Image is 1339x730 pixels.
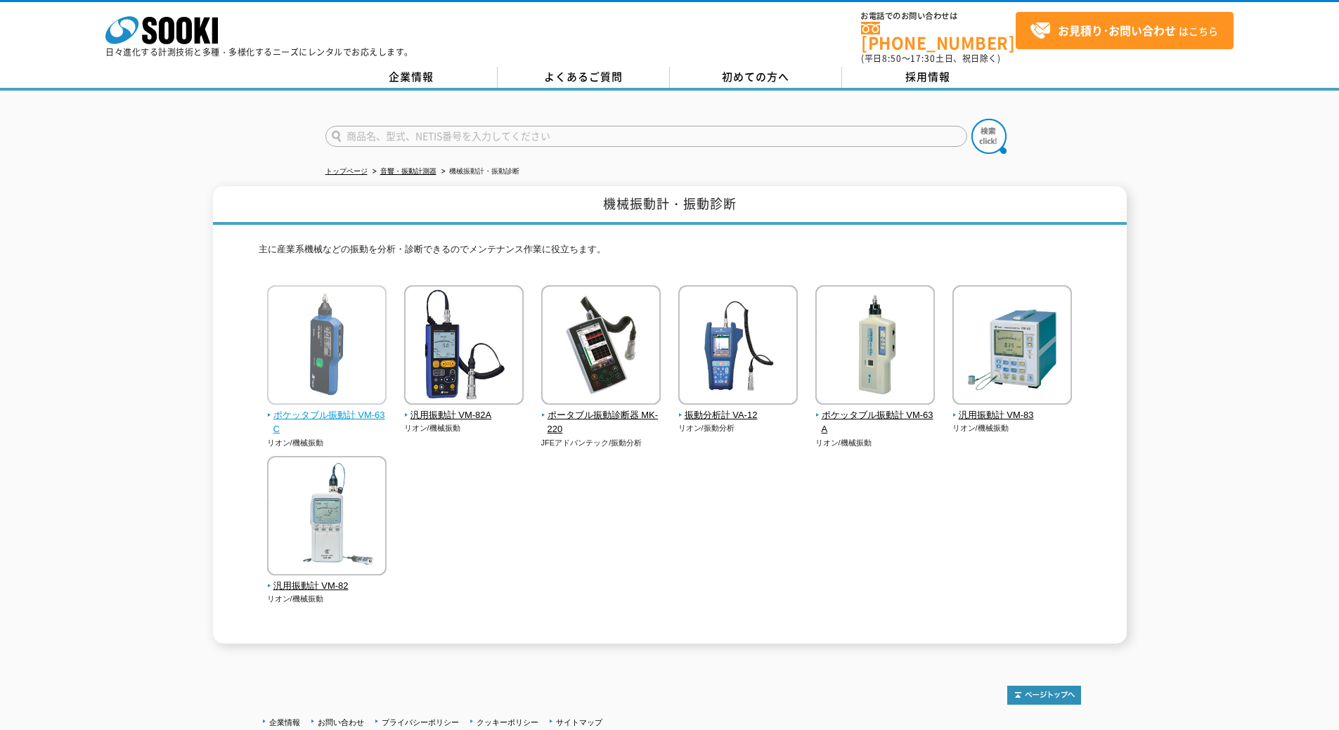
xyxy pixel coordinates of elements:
[1007,686,1081,705] img: トップページへ
[670,67,842,88] a: 初めての方へ
[882,52,902,65] span: 8:50
[678,395,798,423] a: 振動分析計 VA-12
[815,437,936,449] p: リオン/機械振動
[404,395,524,423] a: 汎用振動計 VM-82A
[325,126,967,147] input: 商品名、型式、NETIS番号を入力してください
[952,408,1073,423] span: 汎用振動計 VM-83
[952,395,1073,423] a: 汎用振動計 VM-83
[722,69,789,84] span: 初めての方へ
[477,718,538,726] a: クッキーポリシー
[861,12,1016,20] span: お電話でのお問い合わせは
[910,52,936,65] span: 17:30
[1030,20,1218,41] span: はこちら
[971,119,1007,154] img: btn_search.png
[269,718,300,726] a: 企業情報
[213,186,1127,225] h1: 機械振動計・振動診断
[556,718,602,726] a: サイトマップ
[404,422,524,434] p: リオン/機械振動
[267,437,387,449] p: リオン/機械振動
[267,285,387,408] img: ポケッタブル振動計 VM-63C
[267,395,387,437] a: ポケッタブル振動計 VM-63C
[404,408,524,423] span: 汎用振動計 VM-82A
[678,422,798,434] p: リオン/振動分析
[541,285,661,408] img: ポータブル振動診断器 MK-220
[952,422,1073,434] p: リオン/機械振動
[815,395,936,437] a: ポケッタブル振動計 VM-63A
[678,408,798,423] span: 振動分析計 VA-12
[498,67,670,88] a: よくあるご質問
[861,52,1000,65] span: (平日 ～ 土日、祝日除く)
[382,718,459,726] a: プライバシーポリシー
[325,167,368,175] a: トップページ
[541,408,661,438] span: ポータブル振動診断器 MK-220
[318,718,364,726] a: お問い合わせ
[105,48,413,56] p: 日々進化する計測技術と多種・多様化するニーズにレンタルでお応えします。
[678,285,798,408] img: 振動分析計 VA-12
[380,167,436,175] a: 音響・振動計測器
[541,395,661,437] a: ポータブル振動診断器 MK-220
[259,242,1081,264] p: 主に産業系機械などの振動を分析・診断できるのでメンテナンス作業に役立ちます。
[267,566,387,594] a: 汎用振動計 VM-82
[267,456,387,579] img: 汎用振動計 VM-82
[815,408,936,438] span: ポケッタブル振動計 VM-63A
[404,285,524,408] img: 汎用振動計 VM-82A
[861,22,1016,51] a: [PHONE_NUMBER]
[439,164,519,179] li: 機械振動計・振動診断
[325,67,498,88] a: 企業情報
[267,579,387,594] span: 汎用振動計 VM-82
[267,408,387,438] span: ポケッタブル振動計 VM-63C
[267,593,387,605] p: リオン/機械振動
[842,67,1014,88] a: 採用情報
[952,285,1072,408] img: 汎用振動計 VM-83
[541,437,661,449] p: JFEアドバンテック/振動分析
[815,285,935,408] img: ポケッタブル振動計 VM-63A
[1016,12,1234,49] a: お見積り･お問い合わせはこちら
[1058,22,1176,39] strong: お見積り･お問い合わせ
